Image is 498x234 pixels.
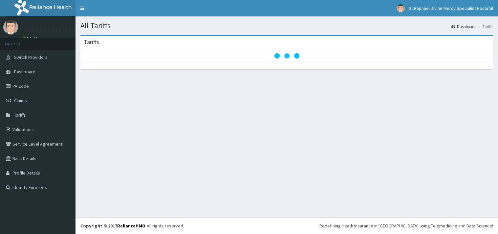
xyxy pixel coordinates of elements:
[80,223,147,229] strong: Copyright © 2017 .
[80,21,493,30] h1: All Tariffs
[76,217,498,234] footer: All rights reserved.
[397,4,405,12] img: User Image
[117,223,145,229] a: RelianceHMO
[476,24,493,29] li: Tariffs
[409,5,493,11] span: St Raphael Divine Mercy Specialist Hospital
[84,39,99,45] h3: Tariffs
[14,69,35,75] span: Dashboard
[3,20,18,35] img: User Image
[23,27,134,33] p: St Raphael Divine Mercy Specialist Hospital
[14,54,48,60] span: Switch Providers
[14,98,27,104] span: Claims
[274,43,300,69] svg: audio-loading
[319,222,493,229] div: Redefining Heath Insurance in [GEOGRAPHIC_DATA] using Telemedicine and Data Science!
[14,112,26,118] span: Tariffs
[23,36,39,40] a: Online
[451,24,476,29] a: Dashboard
